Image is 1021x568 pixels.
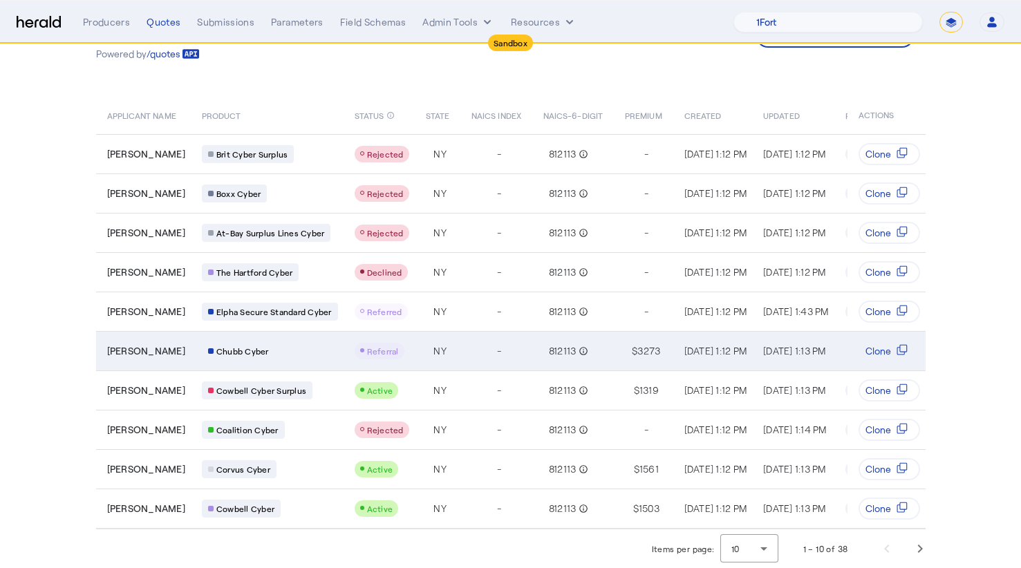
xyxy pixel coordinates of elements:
[549,344,577,358] span: 812113
[433,187,447,200] span: NY
[271,15,324,29] div: Parameters
[497,187,501,200] span: -
[763,463,826,475] span: [DATE] 1:13 PM
[17,16,61,29] img: Herald Logo
[576,344,588,358] mat-icon: info_outline
[549,147,577,161] span: 812113
[355,108,384,122] span: STATUS
[845,225,862,241] div: T
[216,188,261,199] span: Boxx Cyber
[147,15,180,29] div: Quotes
[96,47,200,61] p: Powered by
[731,544,740,553] span: 10
[107,423,185,437] span: [PERSON_NAME]
[859,182,920,205] button: Clone
[386,108,395,123] mat-icon: info_outline
[865,344,891,358] span: Clone
[845,343,862,359] div: T
[625,108,662,122] span: PREMIUM
[497,147,501,161] span: -
[763,502,826,514] span: [DATE] 1:13 PM
[633,502,639,515] span: $
[107,462,185,476] span: [PERSON_NAME]
[763,227,826,238] span: [DATE] 1:12 PM
[859,301,920,323] button: Clone
[367,386,393,395] span: Active
[859,143,920,165] button: Clone
[543,108,603,122] span: NAICS-6-DIGIT
[684,502,747,514] span: [DATE] 1:12 PM
[216,306,332,317] span: Elpha Secure Standard Cyber
[763,305,829,317] span: [DATE] 1:43 PM
[865,384,891,397] span: Clone
[845,303,862,320] div: T
[644,187,648,200] span: -
[107,502,185,515] span: [PERSON_NAME]
[367,346,399,356] span: Referral
[147,47,200,61] a: /quotes
[549,187,577,200] span: 812113
[637,344,660,358] span: 3273
[845,461,862,477] div: T
[845,422,862,438] div: T
[684,463,747,475] span: [DATE] 1:12 PM
[763,148,826,160] span: [DATE] 1:12 PM
[763,108,800,122] span: UPDATED
[644,423,648,437] span: -
[367,307,402,316] span: Referred
[763,266,826,278] span: [DATE] 1:12 PM
[859,458,920,480] button: Clone
[107,384,185,397] span: [PERSON_NAME]
[433,423,447,437] span: NY
[497,502,501,515] span: -
[634,384,639,397] span: $
[367,149,404,159] span: Rejected
[684,187,747,199] span: [DATE] 1:12 PM
[865,423,891,437] span: Clone
[859,222,920,244] button: Clone
[107,147,185,161] span: [PERSON_NAME]
[433,226,447,240] span: NY
[497,384,501,397] span: -
[471,108,521,122] span: NAICS INDEX
[865,502,891,515] span: Clone
[576,502,588,515] mat-icon: info_outline
[859,498,920,520] button: Clone
[684,384,747,396] span: [DATE] 1:12 PM
[639,502,659,515] span: 1503
[497,226,501,240] span: -
[644,226,648,240] span: -
[639,462,659,476] span: 1561
[433,305,447,319] span: NY
[684,266,747,278] span: [DATE] 1:12 PM
[549,423,577,437] span: 812113
[433,147,447,161] span: NY
[847,95,926,134] th: ACTIONS
[845,382,862,399] div: T
[644,147,648,161] span: -
[865,187,891,200] span: Clone
[684,424,747,435] span: [DATE] 1:12 PM
[107,187,185,200] span: [PERSON_NAME]
[576,187,588,200] mat-icon: info_outline
[865,147,891,161] span: Clone
[216,267,293,278] span: The Hartford Cyber
[549,502,577,515] span: 812113
[684,227,747,238] span: [DATE] 1:12 PM
[639,384,659,397] span: 1319
[216,345,269,357] span: Chubb Cyber
[497,462,501,476] span: -
[576,147,588,161] mat-icon: info_outline
[216,503,274,514] span: Cowbell Cyber
[497,344,501,358] span: -
[367,189,404,198] span: Rejected
[576,265,588,279] mat-icon: info_outline
[107,344,185,358] span: [PERSON_NAME]
[684,345,747,357] span: [DATE] 1:12 PM
[549,265,577,279] span: 812113
[216,464,270,475] span: Corvus Cyber
[845,264,862,281] div: T
[497,265,501,279] span: -
[845,146,862,162] div: T
[803,542,848,556] div: 1 – 10 of 38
